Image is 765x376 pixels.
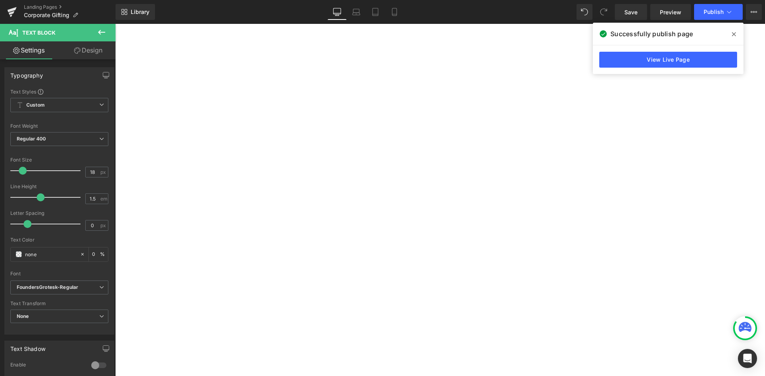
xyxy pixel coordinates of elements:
[100,223,107,228] span: px
[366,4,385,20] a: Tablet
[10,341,45,352] div: Text Shadow
[10,237,108,243] div: Text Color
[610,29,693,39] span: Successfully publish page
[17,136,46,142] b: Regular 400
[10,210,108,216] div: Letter Spacing
[10,184,108,189] div: Line Height
[10,362,83,370] div: Enable
[738,349,757,368] div: Open Intercom Messenger
[116,4,155,20] a: New Library
[385,4,404,20] a: Mobile
[577,4,592,20] button: Undo
[624,8,637,16] span: Save
[22,29,55,36] span: Text Block
[10,301,108,306] div: Text Transform
[10,68,43,79] div: Typography
[660,8,681,16] span: Preview
[24,12,69,18] span: Corporate Gifting
[10,123,108,129] div: Font Weight
[746,4,762,20] button: More
[89,247,108,261] div: %
[17,313,29,319] b: None
[26,102,45,109] b: Custom
[596,4,612,20] button: Redo
[100,169,107,175] span: px
[100,196,107,201] span: em
[599,52,737,68] a: View Live Page
[347,4,366,20] a: Laptop
[10,271,108,277] div: Font
[17,284,78,291] i: FoundersGrotesk-Regular
[694,4,743,20] button: Publish
[650,4,691,20] a: Preview
[25,250,76,259] input: Color
[24,4,116,10] a: Landing Pages
[59,41,117,59] a: Design
[131,8,149,16] span: Library
[704,9,724,15] span: Publish
[10,157,108,163] div: Font Size
[10,88,108,95] div: Text Styles
[328,4,347,20] a: Desktop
